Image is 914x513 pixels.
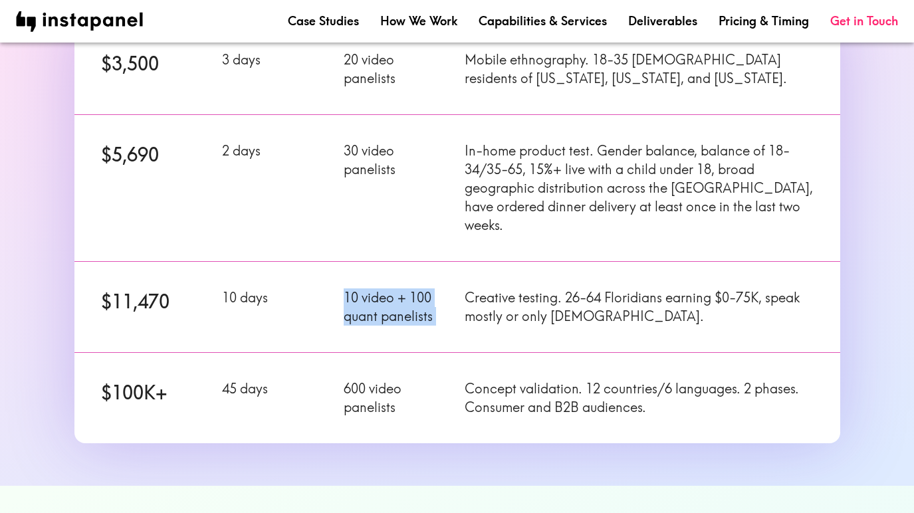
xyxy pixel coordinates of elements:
[344,51,449,88] p: 20 video panelists
[830,13,898,29] a: Get in Touch
[101,142,207,167] h6: $5,690
[101,288,207,314] h6: $11,470
[344,379,449,417] p: 600 video panelists
[344,142,449,179] p: 30 video panelists
[222,379,328,398] p: 45 days
[479,13,607,29] a: Capabilities & Services
[101,379,207,405] h6: $100K+
[465,288,813,326] p: Creative testing. 26-64 Floridians earning $0-75K, speak mostly or only [DEMOGRAPHIC_DATA].
[628,13,697,29] a: Deliverables
[288,13,359,29] a: Case Studies
[222,51,328,69] p: 3 days
[719,13,809,29] a: Pricing & Timing
[16,11,143,32] img: instapanel
[465,142,813,235] p: In-home product test. Gender balance, balance of 18-34/35-65, 15%+ live with a child under 18, br...
[465,379,813,417] p: Concept validation. 12 countries/6 languages. 2 phases. Consumer and B2B audiences.
[344,288,449,326] p: 10 video + 100 quant panelists
[222,142,328,160] p: 2 days
[222,288,328,307] p: 10 days
[380,13,457,29] a: How We Work
[101,51,207,76] h6: $3,500
[465,51,813,88] p: Mobile ethnography. 18-35 [DEMOGRAPHIC_DATA] residents of [US_STATE], [US_STATE], and [US_STATE].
